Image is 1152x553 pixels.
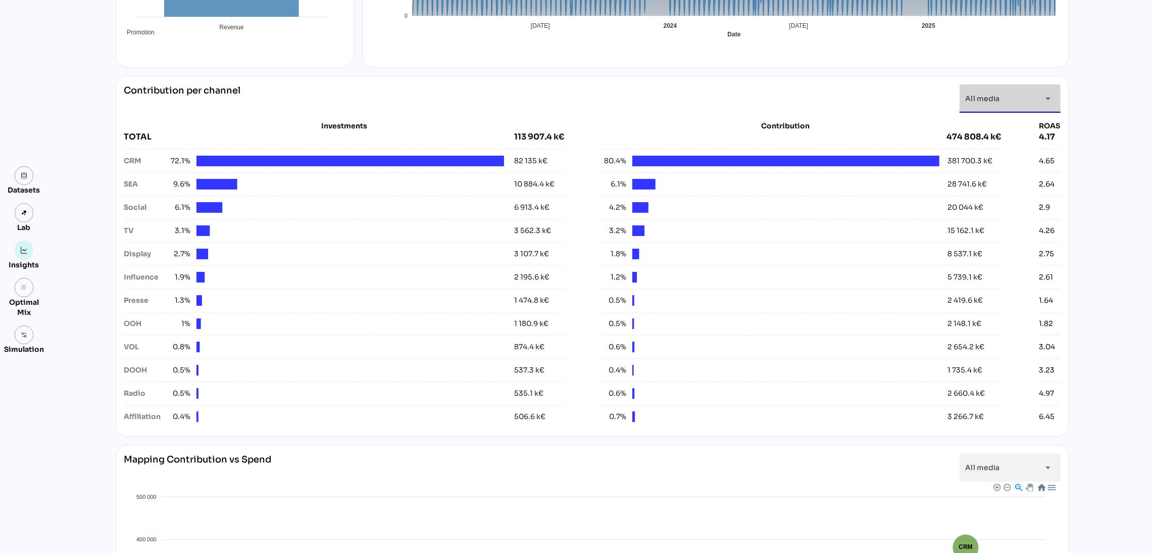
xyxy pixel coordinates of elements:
[947,249,982,259] div: 8 537.1 k€
[727,31,740,38] text: Date
[13,222,35,233] div: Lab
[947,388,985,399] div: 2 660.4 k€
[124,295,167,306] div: Presse
[946,131,1001,143] div: 474 808.4 k€
[1039,411,1055,422] div: 6.45
[1039,249,1054,259] div: 2.75
[4,344,44,354] div: Simulation
[602,249,626,259] span: 1.8%
[21,332,28,339] img: settings.svg
[514,179,555,190] div: 10 884.4 k€
[219,24,243,31] tspan: Revenue
[922,22,935,29] tspan: 2025
[1039,388,1054,399] div: 4.97
[1039,272,1053,283] div: 2.61
[947,318,981,329] div: 2 148.1 k€
[1039,295,1053,306] div: 1.64
[124,202,167,213] div: Social
[1014,483,1022,491] div: Selection Zoom
[514,202,549,213] div: 6 913.4 k€
[166,365,190,376] span: 0.5%
[124,342,167,352] div: VOL
[21,172,28,179] img: data.svg
[1039,365,1055,376] div: 3.23
[9,260,39,270] div: Insights
[124,131,514,143] div: TOTAL
[166,295,190,306] span: 1.3%
[404,13,407,19] tspan: 0
[166,411,190,422] span: 0.4%
[1003,483,1010,490] div: Zoom Out
[124,318,167,329] div: OOH
[514,225,551,236] div: 3 562.3 k€
[1039,318,1053,329] div: 1.82
[514,249,549,259] div: 3 107.7 k€
[947,411,984,422] div: 3 266.7 k€
[21,284,28,291] i: grain
[602,225,626,236] span: 3.2%
[1039,121,1060,131] div: ROAS
[4,297,44,317] div: Optimal Mix
[514,131,564,143] div: 113 907.4 k€
[136,494,156,500] tspan: 500 000
[119,29,155,36] span: Promotion
[124,365,167,376] div: DOOH
[124,272,167,283] div: Influence
[602,295,626,306] span: 0.5%
[124,453,272,482] div: Mapping Contribution vs Spend
[947,342,984,352] div: 2 654.2 k€
[627,121,944,131] div: Contribution
[124,121,564,131] div: Investments
[789,22,808,29] tspan: [DATE]
[947,365,982,376] div: 1 735.4 k€
[166,388,190,399] span: 0.5%
[514,318,548,329] div: 1 180.9 k€
[1042,93,1055,105] i: arrow_drop_down
[966,94,1000,103] span: All media
[124,249,167,259] div: Display
[124,225,167,236] div: TV
[947,295,983,306] div: 2 419.6 k€
[514,272,549,283] div: 2 195.6 k€
[602,156,626,166] span: 80.4%
[1039,131,1060,143] div: 4.17
[166,156,190,166] span: 72.1%
[124,179,167,190] div: SEA
[663,22,677,29] tspan: 2024
[993,483,1000,490] div: Zoom In
[514,342,544,352] div: 874.4 k€
[514,156,547,166] div: 82 135 k€
[602,202,626,213] span: 4.2%
[602,272,626,283] span: 1.2%
[136,537,156,543] tspan: 400 000
[166,202,190,213] span: 6.1%
[947,179,987,190] div: 28 741.6 k€
[514,388,543,399] div: 535.1 k€
[8,185,40,195] div: Datasets
[166,179,190,190] span: 9.6%
[602,179,626,190] span: 6.1%
[166,342,190,352] span: 0.8%
[602,365,626,376] span: 0.4%
[1039,156,1055,166] div: 4.65
[21,247,28,254] img: graph.svg
[514,411,545,422] div: 506.6 k€
[1025,484,1031,490] div: Panning
[166,318,190,329] span: 1%
[1039,202,1050,213] div: 2.9
[166,225,190,236] span: 3.1%
[602,388,626,399] span: 0.6%
[124,84,241,113] div: Contribution per channel
[947,225,984,236] div: 15 162.1 k€
[947,156,992,166] div: 381 700.3 k€
[166,272,190,283] span: 1.9%
[1039,342,1055,352] div: 3.04
[947,272,982,283] div: 5 739.1 k€
[602,342,626,352] span: 0.6%
[514,295,549,306] div: 1 474.8 k€
[602,411,626,422] span: 0.7%
[966,463,1000,472] span: All media
[124,411,167,422] div: Affiliation
[530,22,549,29] tspan: [DATE]
[1039,225,1055,236] div: 4.26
